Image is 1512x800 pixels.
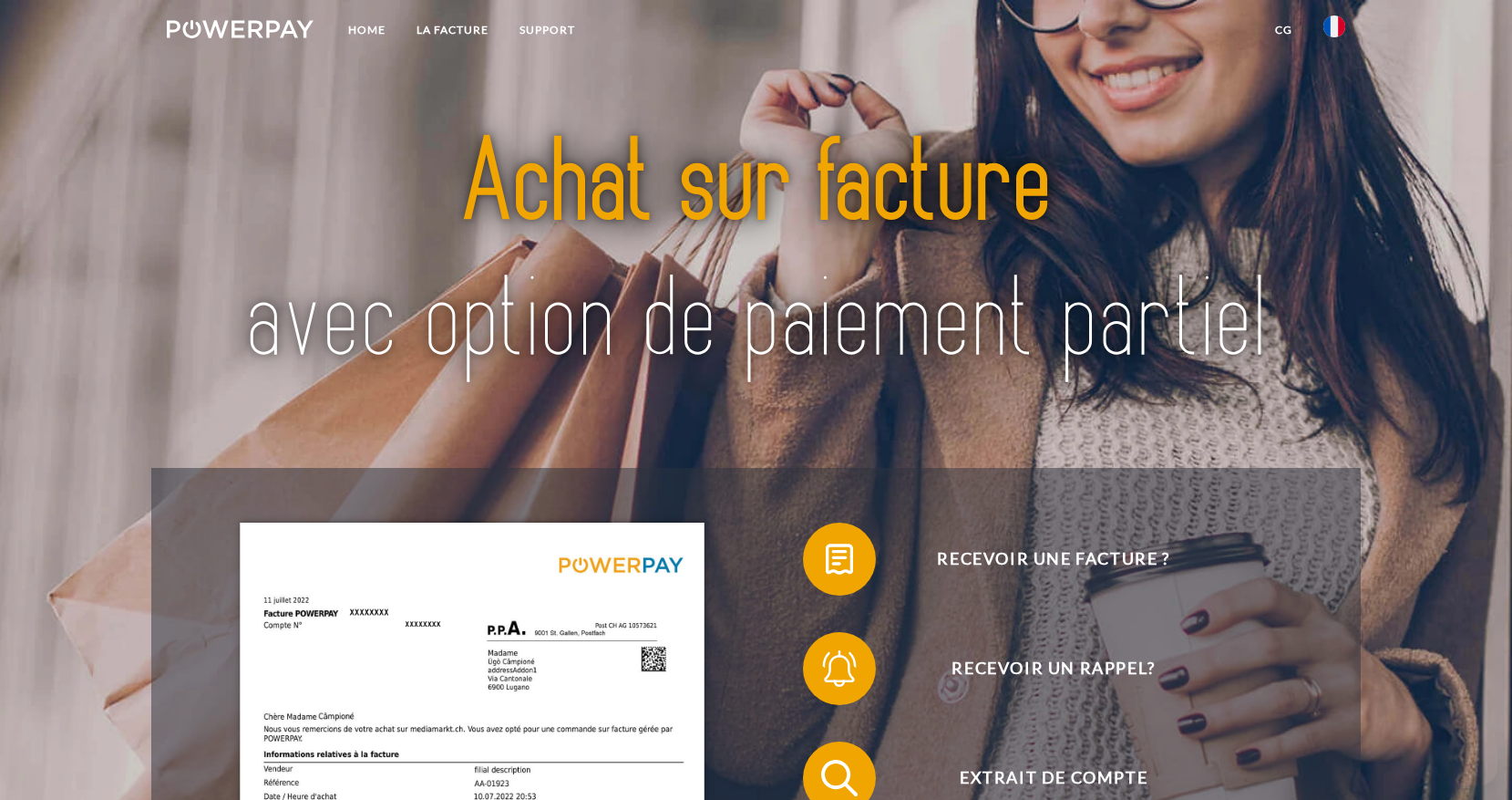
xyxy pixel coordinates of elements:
img: qb_bell.svg [817,646,862,691]
a: CG [1260,14,1308,47]
span: Recevoir une facture ? [830,523,1277,596]
span: Recevoir un rappel? [830,632,1277,705]
button: Recevoir une facture ? [803,523,1277,596]
img: fr [1323,16,1345,37]
img: title-powerpay_fr.svg [225,80,1288,427]
img: qb_bill.svg [817,536,862,582]
a: LA FACTURE [401,14,504,47]
img: logo-powerpay-white.svg [167,20,314,38]
a: Home [333,14,401,47]
iframe: Bouton de lancement de la fenêtre de messagerie [1439,727,1497,785]
button: Recevoir un rappel? [803,632,1277,705]
a: Support [504,14,591,47]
